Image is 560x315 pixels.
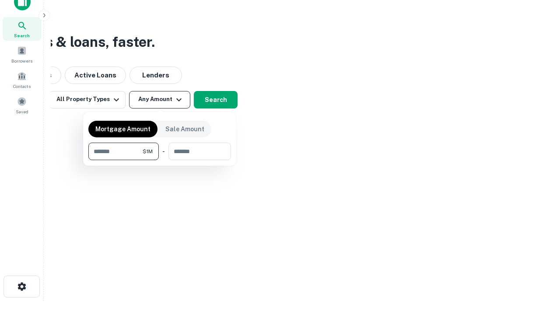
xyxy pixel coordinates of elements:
[516,245,560,287] iframe: Chat Widget
[143,147,153,155] span: $1M
[165,124,204,134] p: Sale Amount
[95,124,150,134] p: Mortgage Amount
[162,143,165,160] div: -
